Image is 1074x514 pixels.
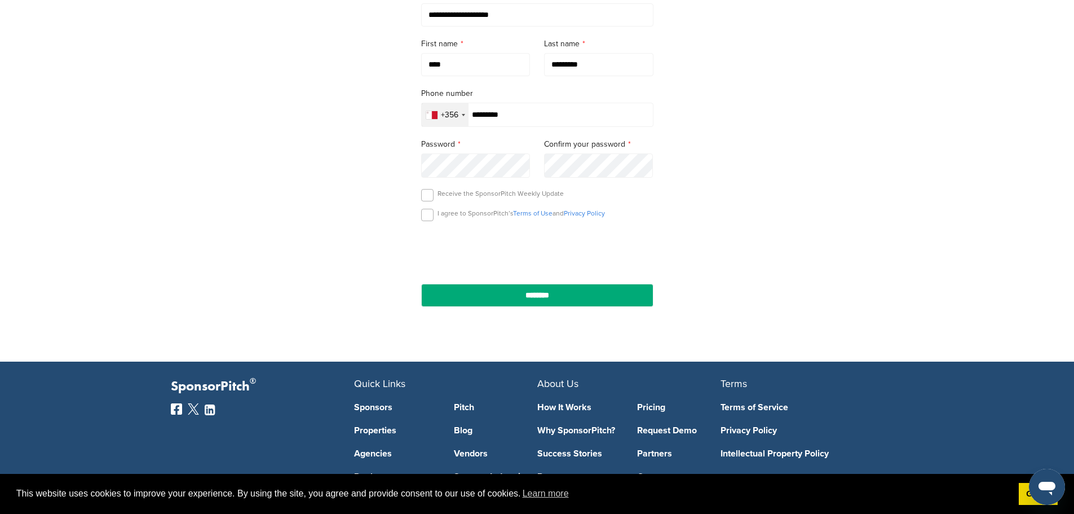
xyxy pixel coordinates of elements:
label: Last name [544,38,653,50]
span: Quick Links [354,377,405,390]
div: Selected country [422,103,469,126]
label: First name [421,38,531,50]
a: Request Demo [637,426,721,435]
img: Twitter [188,403,199,415]
a: Intellectual Property Policy [721,449,887,458]
a: Terms of Service [721,403,887,412]
a: Terms of Use [513,209,553,217]
a: Privacy Policy [721,426,887,435]
label: Phone number [421,87,653,100]
p: Receive the SponsorPitch Weekly Update [437,189,564,198]
span: About Us [537,377,578,390]
a: Deals [354,472,437,481]
a: Pricing [637,403,721,412]
a: Why SponsorPitch? [537,426,621,435]
a: Partners [637,449,721,458]
iframe: Button to launch messaging window [1029,469,1065,505]
a: Vendors [454,449,537,458]
span: This website uses cookies to improve your experience. By using the site, you agree and provide co... [16,485,1010,502]
p: SponsorPitch [171,379,354,395]
label: Password [421,138,531,151]
span: ® [250,374,256,388]
span: Terms [721,377,747,390]
label: Confirm your password [544,138,653,151]
a: Pitch [454,403,537,412]
a: Privacy Policy [564,209,605,217]
a: How It Works [537,403,621,412]
a: Sponsors [354,403,437,412]
a: Agencies [354,449,437,458]
a: Properties [354,426,437,435]
a: Sponsor Industries [454,472,537,481]
a: learn more about cookies [521,485,571,502]
a: dismiss cookie message [1019,483,1058,506]
p: I agree to SponsorPitch’s and [437,209,605,218]
a: Success Stories [537,449,621,458]
div: +356 [441,111,458,119]
a: Blog [454,426,537,435]
a: Press [537,472,621,481]
img: Facebook [171,403,182,415]
a: Customers [637,472,721,481]
iframe: reCAPTCHA [473,234,602,267]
